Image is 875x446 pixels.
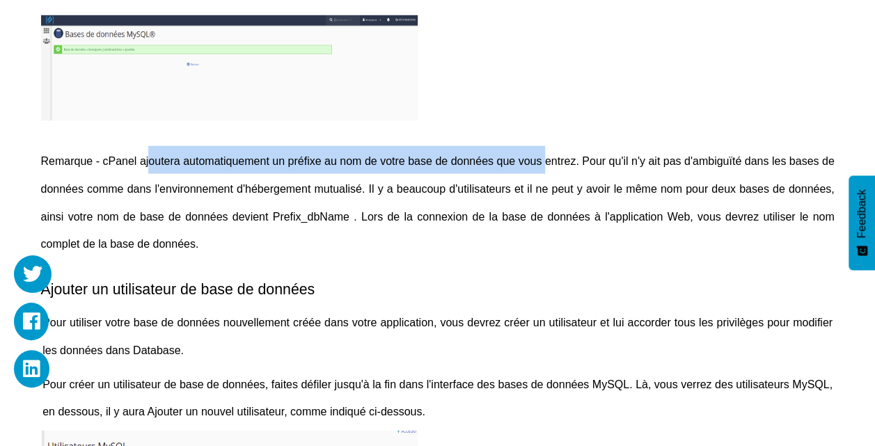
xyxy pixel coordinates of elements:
button: Feedback - Afficher l’enquête [849,175,875,270]
span: Pour utiliser votre base de données nouvellement créée dans votre application, vous devrez créer ... [42,317,835,356]
span: Pour créer un utilisateur de base de données, faites défiler jusqu'à la fin dans l'interface des ... [42,379,835,418]
img: w53opMS0224LEpB_SqlOfvxxwIH0e-6k8XpP-BNSEAZ9I9rXLkGdbG64-hnszzUotpH7cf3cLKIkxQcYBMkztkGmpNhS1YITT... [41,15,418,121]
span: Ajouter un utilisateur de base de données [41,281,315,298]
span: Feedback [856,189,868,238]
span: Remarque - cPanel ajoutera automatiquement un préfixe au nom de votre base de données que vous en... [41,155,837,250]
